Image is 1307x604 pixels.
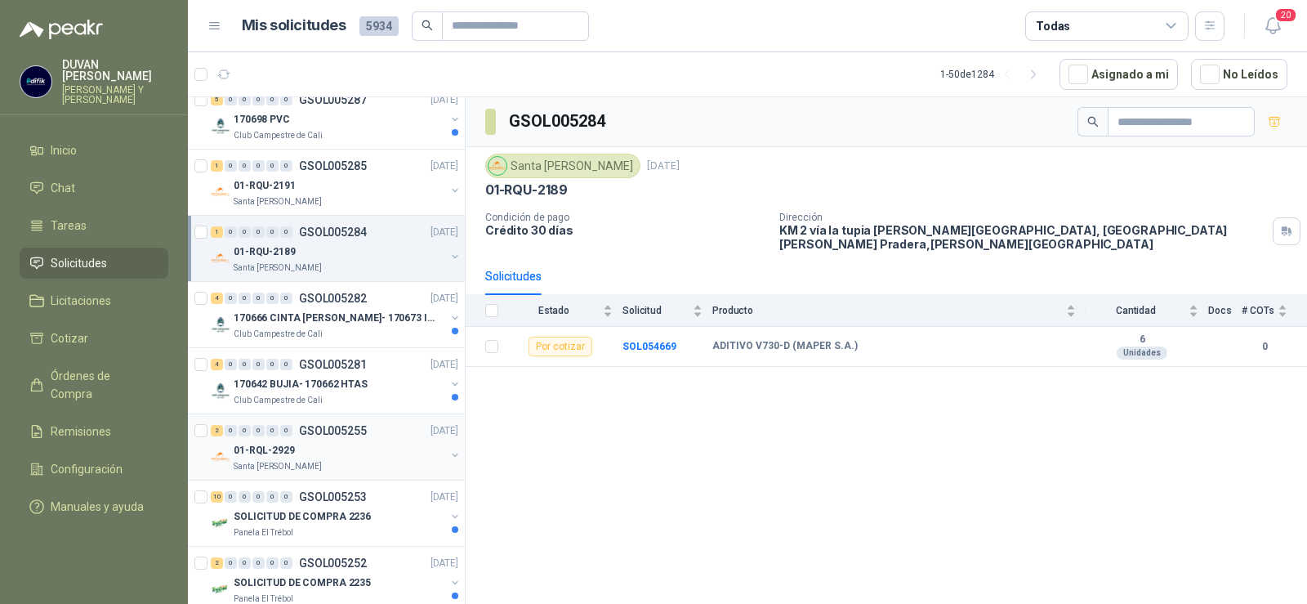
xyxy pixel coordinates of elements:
div: 1 - 50 de 1284 [940,61,1046,87]
a: Configuración [20,454,168,485]
div: 0 [239,359,251,370]
p: SOLICITUD DE COMPRA 2235 [234,575,371,591]
h3: GSOL005284 [509,109,608,134]
div: 0 [280,293,292,304]
div: 0 [280,94,292,105]
span: Tareas [51,217,87,235]
b: 0 [1242,339,1287,355]
a: 1 0 0 0 0 0 GSOL005285[DATE] Company Logo01-RQU-2191Santa [PERSON_NAME] [211,156,462,208]
div: 0 [225,359,237,370]
span: search [422,20,433,31]
div: 0 [266,425,279,436]
div: Santa [PERSON_NAME] [485,154,640,178]
a: SOL054669 [622,341,676,352]
p: [DATE] [430,291,458,306]
b: ADITIVO V730-D (MAPER S.A.) [712,340,858,353]
div: 0 [225,94,237,105]
div: 0 [280,557,292,569]
img: Company Logo [211,447,230,467]
img: Company Logo [211,248,230,268]
img: Company Logo [211,182,230,202]
p: [DATE] [430,423,458,439]
a: Cotizar [20,323,168,354]
a: 4 0 0 0 0 0 GSOL005282[DATE] Company Logo170666 CINTA [PERSON_NAME]- 170673 IMPERMEABILIClub Camp... [211,289,462,341]
p: Club Campestre de Cali [234,394,323,407]
p: 170698 PVC [234,112,290,128]
span: 20 [1274,7,1297,23]
p: [DATE] [430,357,458,373]
div: 0 [280,491,292,503]
th: Producto [712,295,1086,327]
p: KM 2 vía la tupia [PERSON_NAME][GEOGRAPHIC_DATA], [GEOGRAPHIC_DATA][PERSON_NAME] Pradera , [PERSO... [779,223,1266,251]
span: Manuales y ayuda [51,498,144,516]
p: Panela El Trébol [234,526,293,539]
a: Inicio [20,135,168,166]
span: search [1087,116,1099,128]
span: Cotizar [51,329,88,347]
a: Licitaciones [20,285,168,316]
div: 0 [239,94,251,105]
div: 0 [252,160,265,172]
div: Solicitudes [485,267,542,285]
div: 2 [211,425,223,436]
img: Company Logo [211,381,230,400]
a: Remisiones [20,416,168,447]
div: 1 [211,226,223,238]
p: GSOL005284 [299,226,367,238]
p: GSOL005253 [299,491,367,503]
th: # COTs [1242,295,1307,327]
span: Estado [508,305,600,316]
p: 01-RQL-2929 [234,443,295,459]
img: Company Logo [211,579,230,599]
img: Company Logo [488,157,506,175]
p: Santa [PERSON_NAME] [234,195,322,208]
div: 0 [252,557,265,569]
div: 0 [266,94,279,105]
a: 4 0 0 0 0 0 GSOL005281[DATE] Company Logo170642 BUJIA- 170662 HTASClub Campestre de Cali [211,355,462,407]
a: Manuales y ayuda [20,491,168,522]
p: 170642 BUJIA- 170662 HTAS [234,377,368,392]
div: 0 [266,491,279,503]
p: [DATE] [430,556,458,571]
p: Club Campestre de Cali [234,328,323,341]
div: 0 [225,226,237,238]
p: Condición de pago [485,212,766,223]
p: GSOL005255 [299,425,367,436]
p: [DATE] [647,159,680,174]
p: [DATE] [430,159,458,174]
p: 01-RQU-2189 [485,181,568,199]
button: Asignado a mi [1059,59,1178,90]
div: 4 [211,293,223,304]
span: Configuración [51,460,123,478]
p: [DATE] [430,490,458,505]
th: Solicitud [622,295,712,327]
a: 2 0 0 0 0 0 GSOL005255[DATE] Company Logo01-RQL-2929Santa [PERSON_NAME] [211,421,462,473]
div: 0 [239,557,251,569]
div: 0 [225,293,237,304]
div: 0 [280,359,292,370]
a: Tareas [20,210,168,241]
div: Todas [1036,17,1070,35]
div: 0 [252,226,265,238]
button: 20 [1258,11,1287,41]
div: 0 [239,491,251,503]
span: Remisiones [51,423,111,441]
p: GSOL005252 [299,557,367,569]
p: DUVAN [PERSON_NAME] [62,59,168,82]
div: 0 [252,425,265,436]
b: 6 [1086,333,1198,347]
div: 5 [211,94,223,105]
th: Cantidad [1086,295,1208,327]
div: 0 [225,557,237,569]
span: Licitaciones [51,292,111,310]
p: Crédito 30 días [485,223,766,237]
div: 0 [280,226,292,238]
img: Logo peakr [20,20,103,39]
div: 0 [266,359,279,370]
div: Unidades [1117,347,1167,360]
div: Por cotizar [529,337,592,356]
th: Estado [508,295,622,327]
div: 2 [211,557,223,569]
div: 0 [266,226,279,238]
div: 0 [280,425,292,436]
